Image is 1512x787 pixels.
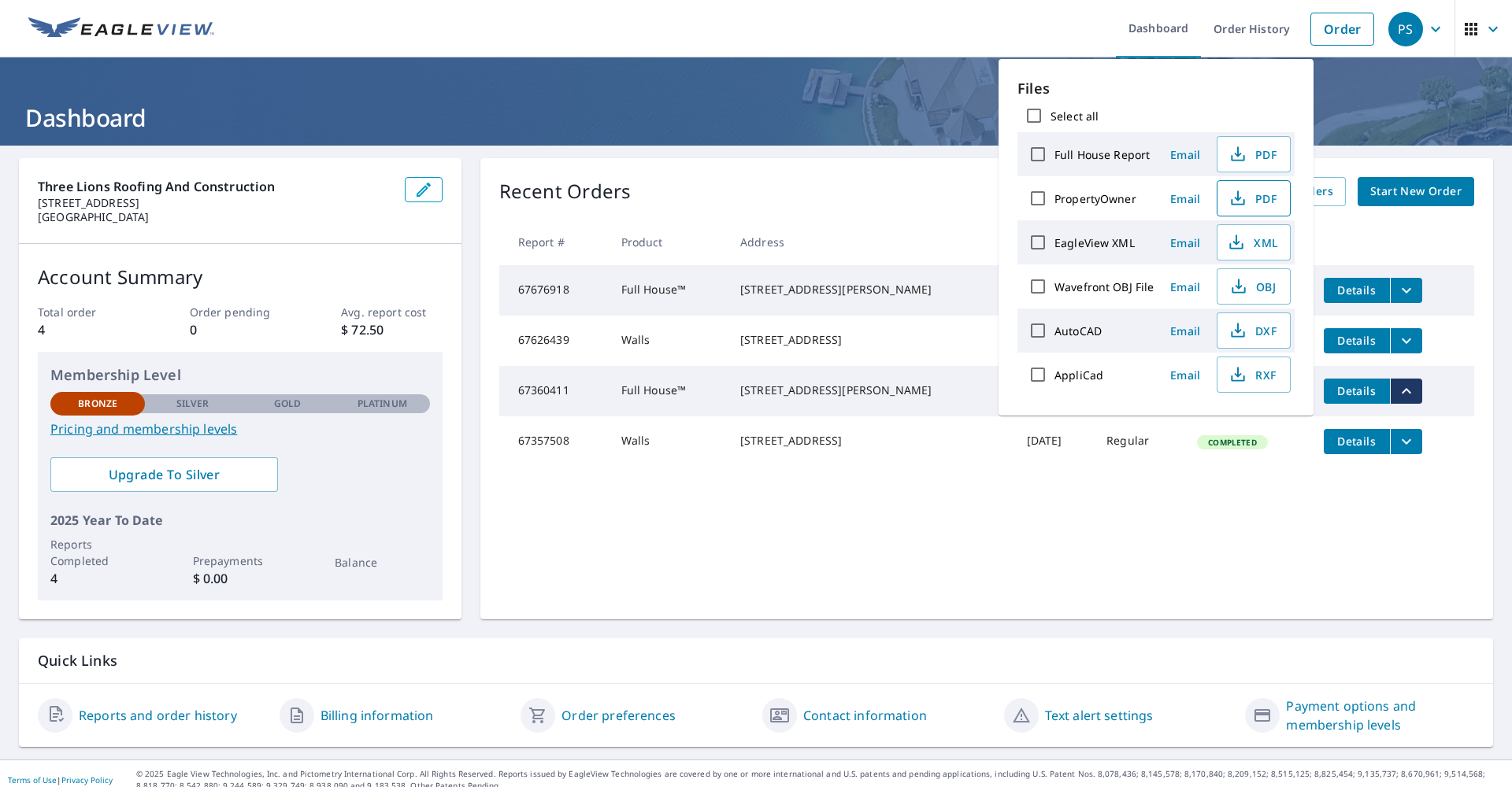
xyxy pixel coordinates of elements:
label: Full House Report [1054,147,1150,162]
button: Email [1160,231,1210,255]
span: Email [1166,279,1204,294]
td: 67676918 [499,265,609,316]
label: EagleView XML [1054,235,1135,250]
button: detailsBtn-67357508 [1324,429,1390,454]
p: Order pending [190,304,291,320]
a: Text alert settings [1045,706,1154,725]
button: Email [1160,187,1210,211]
p: Reports Completed [50,536,145,569]
p: Platinum [358,397,407,411]
button: filesDropdownBtn-67626439 [1390,328,1422,353]
div: [STREET_ADDRESS][PERSON_NAME] [740,282,1002,297]
div: [STREET_ADDRESS] [740,332,1002,348]
button: RXF [1217,357,1291,393]
p: 4 [50,569,145,588]
span: Details [1333,283,1380,297]
a: Contact information [803,706,927,725]
p: Bronze [78,397,117,411]
h1: Dashboard [19,102,1493,134]
p: Account Summary [38,263,443,291]
p: Three Lions Roofing And Construction [38,177,392,196]
p: Prepayments [193,552,287,569]
span: Email [1166,191,1204,206]
p: $ 0.00 [193,569,287,588]
label: PropertyOwner [1054,191,1136,206]
a: Privacy Policy [61,774,113,785]
p: Gold [274,397,301,411]
p: Total order [38,304,139,320]
span: Completed [1199,437,1266,448]
button: DXF [1217,312,1291,349]
th: Report # [499,219,609,265]
label: Wavefront OBJ File [1054,279,1154,294]
td: 67360411 [499,366,609,416]
p: 4 [38,320,139,339]
p: Quick Links [38,651,1474,671]
button: Email [1160,363,1210,387]
span: Details [1333,434,1380,449]
td: Walls [609,416,728,467]
span: RXF [1227,365,1277,384]
label: Select all [1051,109,1099,124]
a: Reports and order history [79,706,237,725]
a: Pricing and membership levels [50,419,430,438]
img: EV Logo [28,17,214,41]
div: [STREET_ADDRESS] [740,433,1002,449]
span: Email [1166,235,1204,250]
td: Walls [609,316,728,366]
p: [STREET_ADDRESS] [38,196,392,210]
p: Files [1017,78,1295,99]
button: Email [1160,319,1210,343]
p: [GEOGRAPHIC_DATA] [38,210,392,224]
th: Address [728,219,1014,265]
button: detailsBtn-67626439 [1324,328,1390,353]
span: Details [1333,383,1380,398]
a: Start New Order [1358,177,1474,206]
span: PDF [1227,145,1277,164]
span: Email [1166,368,1204,382]
div: [STREET_ADDRESS][PERSON_NAME] [740,382,1002,398]
button: filesDropdownBtn-67357508 [1390,429,1422,454]
p: Recent Orders [499,177,632,206]
p: 2025 Year To Date [50,511,430,530]
button: Email [1160,275,1210,299]
a: Order [1310,13,1374,46]
button: detailsBtn-67676918 [1324,278,1390,303]
p: $ 72.50 [341,320,442,339]
span: OBJ [1227,277,1277,296]
p: Silver [176,397,209,411]
span: XML [1227,233,1277,252]
p: 0 [190,320,291,339]
a: Billing information [321,706,434,725]
p: Balance [335,554,429,571]
p: Avg. report cost [341,304,442,320]
button: PDF [1217,180,1291,216]
a: Payment options and membership levels [1286,696,1474,734]
span: Start New Order [1370,182,1462,201]
td: 67626439 [499,316,609,366]
th: Product [609,219,728,265]
span: PDF [1227,189,1277,208]
span: Email [1166,323,1204,338]
label: AppliCad [1054,368,1103,382]
button: detailsBtn-67360411 [1324,379,1390,404]
button: OBJ [1217,268,1291,305]
label: AutoCAD [1054,323,1102,338]
button: filesDropdownBtn-67360411 [1390,379,1422,404]
td: [DATE] [1014,416,1095,467]
button: filesDropdownBtn-67676918 [1390,278,1422,303]
a: Order preferences [561,706,676,725]
td: Regular [1094,416,1184,467]
span: DXF [1227,321,1277,340]
button: XML [1217,224,1291,260]
a: Terms of Use [8,774,57,785]
td: 67357508 [499,416,609,467]
p: Membership Level [50,364,430,386]
a: Upgrade To Silver [50,457,278,492]
button: PDF [1217,136,1291,172]
p: | [8,775,113,785]
td: Full House™ [609,366,728,416]
td: Full House™ [609,265,728,316]
span: Email [1166,147,1204,162]
span: Upgrade To Silver [63,466,265,483]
